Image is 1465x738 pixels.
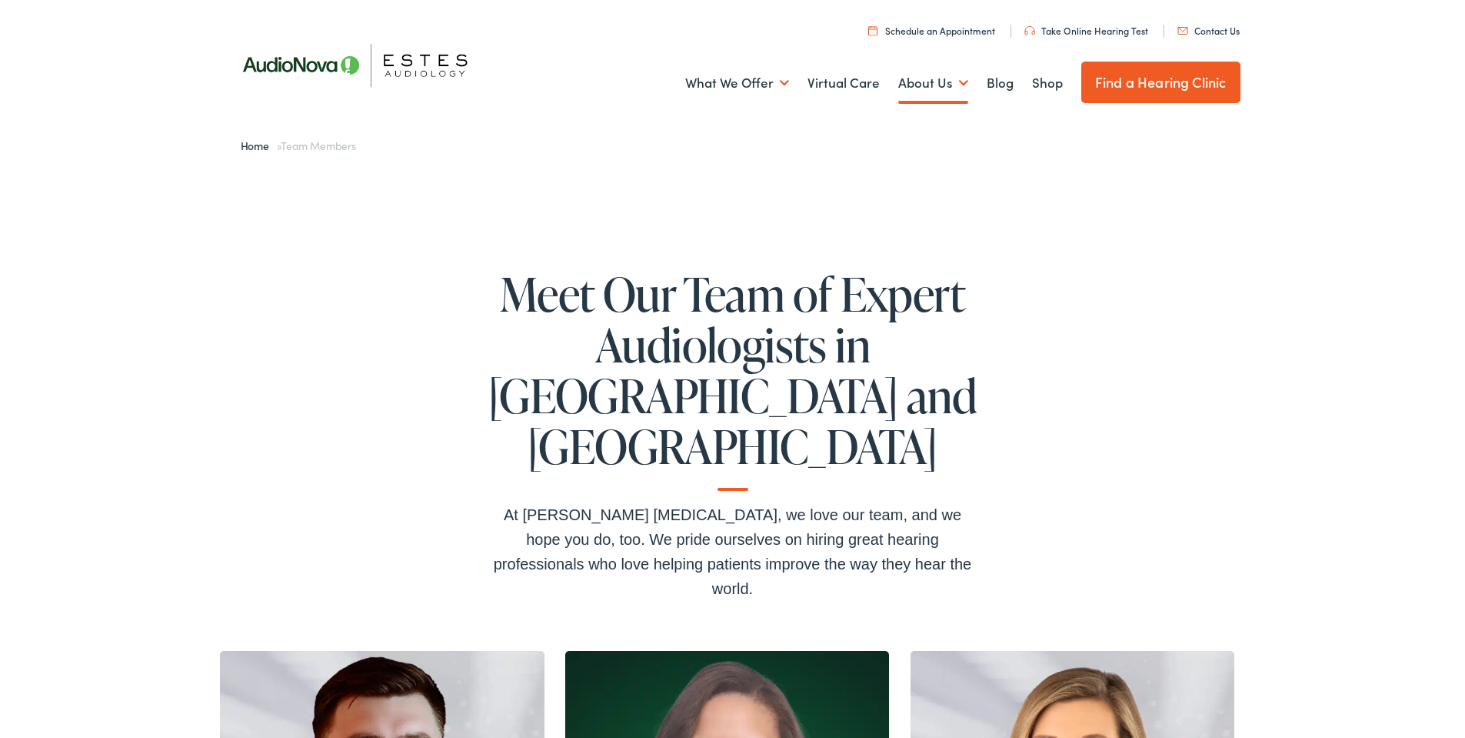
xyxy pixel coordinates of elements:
[1032,55,1063,112] a: Shop
[241,138,356,153] span: »
[487,269,979,491] h1: Meet Our Team of Expert Audiologists in [GEOGRAPHIC_DATA] and [GEOGRAPHIC_DATA]
[281,138,355,153] span: Team Members
[987,55,1014,112] a: Blog
[807,55,880,112] a: Virtual Care
[868,25,877,35] img: utility icon
[241,138,277,153] a: Home
[1177,27,1188,35] img: utility icon
[1024,24,1148,37] a: Take Online Hearing Test
[1081,62,1240,103] a: Find a Hearing Clinic
[487,503,979,601] div: At [PERSON_NAME] [MEDICAL_DATA], we love our team, and we hope you do, too. We pride ourselves on...
[868,24,995,37] a: Schedule an Appointment
[1177,24,1240,37] a: Contact Us
[1024,26,1035,35] img: utility icon
[898,55,968,112] a: About Us
[685,55,789,112] a: What We Offer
